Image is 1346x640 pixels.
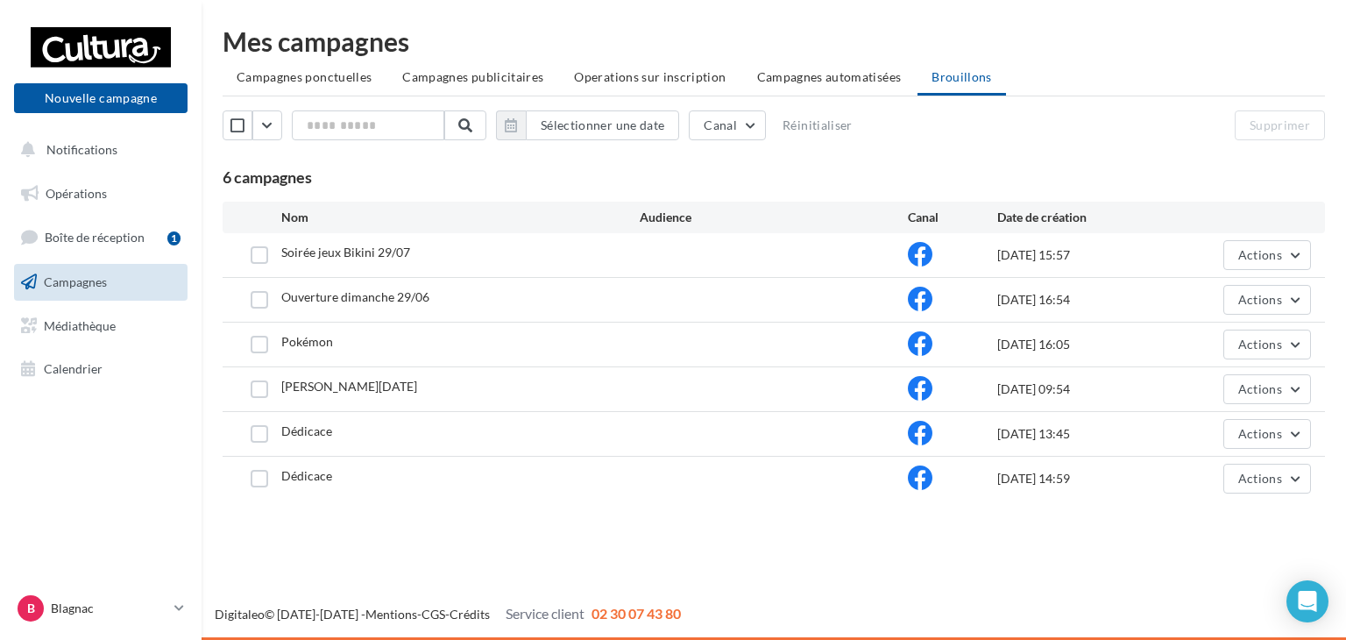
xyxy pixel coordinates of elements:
div: Nom [281,209,640,226]
div: 1 [167,231,181,245]
span: Boîte de réception [45,230,145,245]
button: Sélectionner une date [496,110,679,140]
div: Audience [640,209,909,226]
span: Campagnes automatisées [757,69,902,84]
div: [DATE] 13:45 [997,425,1176,443]
button: Actions [1223,374,1311,404]
span: 02 30 07 43 80 [592,605,681,622]
span: Dédicace [281,423,332,438]
div: Canal [908,209,997,226]
button: Actions [1223,419,1311,449]
span: Pokémon [281,334,333,349]
button: Actions [1223,285,1311,315]
button: Notifications [11,132,184,168]
div: [DATE] 16:05 [997,336,1176,353]
div: Open Intercom Messenger [1286,580,1328,622]
div: [DATE] 14:59 [997,470,1176,487]
span: Service client [506,605,584,622]
button: Supprimer [1235,110,1325,140]
span: Notifications [46,142,117,157]
span: Actions [1238,337,1282,352]
span: Campagnes publicitaires [402,69,543,84]
a: Opérations [11,175,191,212]
span: Campagnes [44,274,107,289]
a: Mentions [365,607,417,622]
button: Actions [1223,330,1311,359]
div: [DATE] 09:54 [997,380,1176,398]
span: 6 campagnes [223,167,312,187]
span: Actions [1238,381,1282,396]
div: Date de création [997,209,1176,226]
span: © [DATE]-[DATE] - - - [215,607,681,622]
span: Actions [1238,471,1282,486]
span: Médiathèque [44,317,116,332]
button: Actions [1223,240,1311,270]
button: Sélectionner une date [526,110,679,140]
a: B Blagnac [14,592,188,625]
span: Actions [1238,247,1282,262]
p: Blagnac [51,600,167,617]
a: Médiathèque [11,308,191,345]
div: Mes campagnes [223,28,1325,54]
span: Dédicace [281,468,332,483]
a: Campagnes [11,264,191,301]
span: Opérations [46,186,107,201]
a: Boîte de réception1 [11,218,191,256]
a: Crédits [450,607,490,622]
span: Soirée jeux Bikini 29/07 [281,245,410,260]
span: Operations sur inscription [574,69,726,84]
button: Canal [689,110,766,140]
a: Calendrier [11,351,191,388]
button: Nouvelle campagne [14,83,188,113]
div: [DATE] 16:54 [997,291,1176,309]
span: Actions [1238,292,1282,307]
span: joyeux noel [281,379,417,394]
span: Calendrier [44,361,103,376]
a: CGS [422,607,445,622]
span: Campagnes ponctuelles [237,69,372,84]
button: Réinitialiser [776,115,860,136]
span: Actions [1238,426,1282,441]
span: Ouverture dimanche 29/06 [281,289,429,304]
span: B [27,600,35,617]
button: Actions [1223,464,1311,494]
div: [DATE] 15:57 [997,246,1176,264]
a: Digitaleo [215,607,265,622]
